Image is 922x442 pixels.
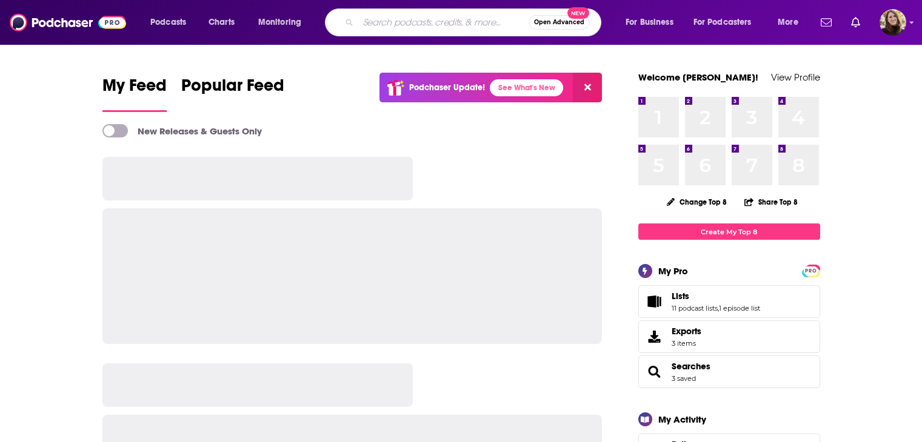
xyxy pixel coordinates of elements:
button: open menu [769,13,813,32]
a: Popular Feed [181,75,284,112]
span: Lists [672,291,689,302]
a: 3 saved [672,374,696,383]
a: Welcome [PERSON_NAME]! [638,71,758,83]
button: Change Top 8 [660,194,735,209]
span: Exports [672,326,701,337]
button: open menu [250,13,317,32]
a: Lists [672,291,760,302]
img: Podchaser - Follow, Share and Rate Podcasts [10,11,126,34]
a: My Feed [102,75,167,112]
p: Podchaser Update! [409,82,485,93]
a: New Releases & Guests Only [102,124,262,137]
span: Popular Feed [181,75,284,103]
span: Monitoring [258,14,301,31]
a: Create My Top 8 [638,223,820,240]
a: Show notifications dropdown [846,12,865,33]
div: My Activity [658,414,706,425]
span: , [718,304,719,312]
button: open menu [686,13,769,32]
img: User Profile [880,9,906,36]
a: Exports [638,320,820,353]
span: New [567,7,589,19]
span: Lists [638,285,820,318]
span: Logged in as katiefuchs [880,9,906,36]
span: Searches [638,355,820,388]
button: Show profile menu [880,9,906,36]
span: PRO [804,266,818,275]
button: Open AdvancedNew [529,15,590,30]
span: More [778,14,798,31]
span: Charts [209,14,235,31]
span: For Business [626,14,673,31]
button: open menu [617,13,689,32]
a: 1 episode list [719,304,760,312]
button: open menu [142,13,202,32]
button: Share Top 8 [744,190,798,214]
span: Exports [643,328,667,345]
a: Show notifications dropdown [816,12,837,33]
span: 3 items [672,339,701,348]
a: Lists [643,293,667,310]
a: 11 podcast lists [672,304,718,312]
a: Charts [201,13,242,32]
input: Search podcasts, credits, & more... [358,13,529,32]
a: PRO [804,266,818,275]
a: See What's New [490,79,563,96]
span: For Podcasters [693,14,752,31]
span: My Feed [102,75,167,103]
div: Search podcasts, credits, & more... [336,8,613,36]
a: Searches [672,361,710,372]
div: My Pro [658,265,688,277]
span: Open Advanced [534,19,584,25]
span: Podcasts [150,14,186,31]
a: View Profile [771,71,820,83]
a: Searches [643,363,667,380]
